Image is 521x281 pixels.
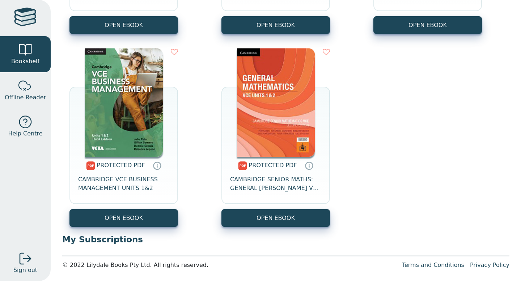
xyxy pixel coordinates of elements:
span: Help Centre [8,129,42,138]
img: 7427b572-0d0b-412c-8762-bae5e50f5011.jpg [237,48,315,157]
span: Offline Reader [5,93,46,102]
a: Privacy Policy [470,261,509,268]
a: Protected PDFs cannot be printed, copied or shared. They can be accessed online through Education... [153,161,161,170]
img: 423651c8-983a-4077-9247-e9864bae7367.jpg [85,48,163,157]
div: © 2022 Lilydale Books Pty Ltd. All rights reserved. [62,261,396,269]
span: Bookshelf [11,57,39,66]
a: OPEN EBOOK [221,16,330,34]
span: CAMBRIDGE SENIOR MATHS: GENERAL [PERSON_NAME] VCE UNITS 1&2 [230,175,321,193]
img: pdf.svg [238,161,247,170]
span: PROTECTED PDF [249,162,297,169]
a: OPEN EBOOK [69,209,178,227]
span: CAMBRIDGE VCE BUSINESS MANAGEMENT UNITS 1&2 [78,175,169,193]
span: PROTECTED PDF [97,162,145,169]
a: OPEN EBOOK [373,16,482,34]
a: OPEN EBOOK [221,209,330,227]
a: OPEN EBOOK [69,16,178,34]
img: pdf.svg [86,161,95,170]
a: Protected PDFs cannot be printed, copied or shared. They can be accessed online through Education... [305,161,313,170]
p: My Subscriptions [62,234,509,245]
a: Terms and Conditions [402,261,464,268]
span: Sign out [13,266,37,274]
